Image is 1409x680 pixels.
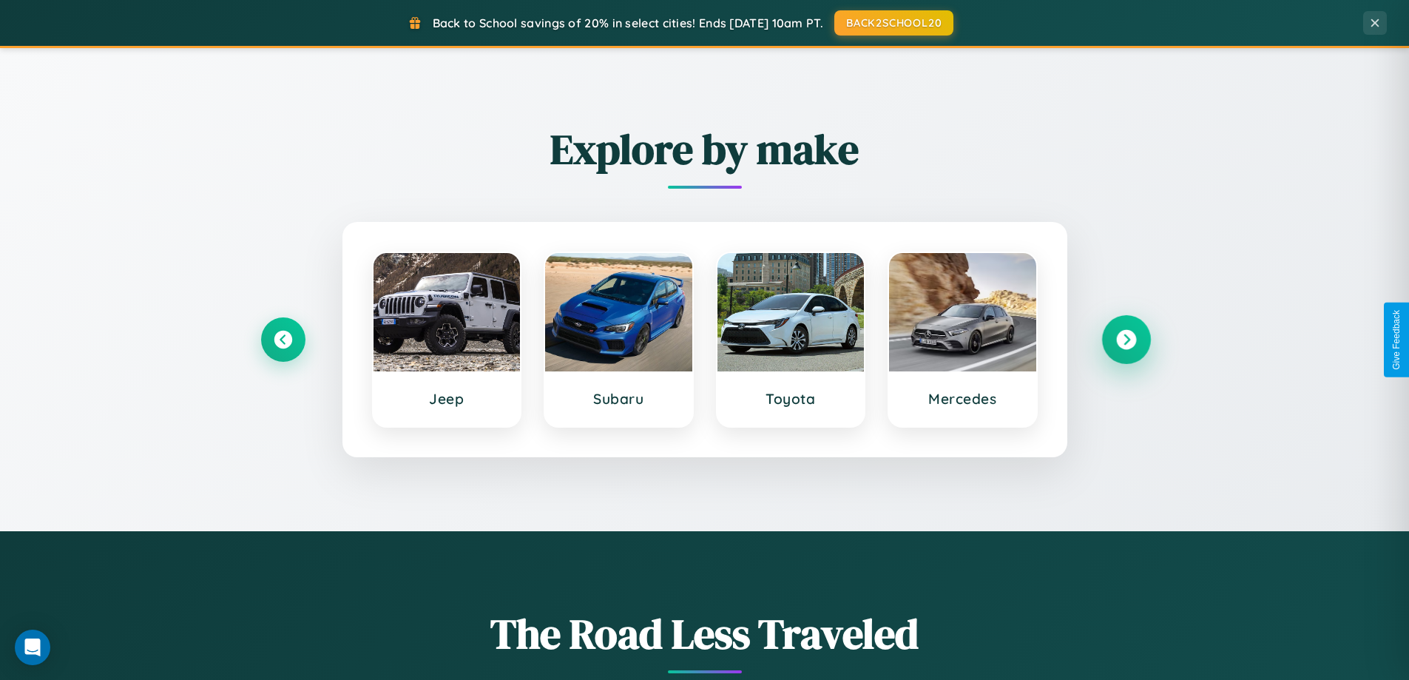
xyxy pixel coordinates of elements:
[261,121,1149,178] h2: Explore by make
[388,390,506,408] h3: Jeep
[732,390,850,408] h3: Toyota
[560,390,678,408] h3: Subaru
[834,10,953,36] button: BACK2SCHOOL20
[904,390,1021,408] h3: Mercedes
[433,16,823,30] span: Back to School savings of 20% in select cities! Ends [DATE] 10am PT.
[15,630,50,665] div: Open Intercom Messenger
[1391,310,1402,370] div: Give Feedback
[261,605,1149,662] h1: The Road Less Traveled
